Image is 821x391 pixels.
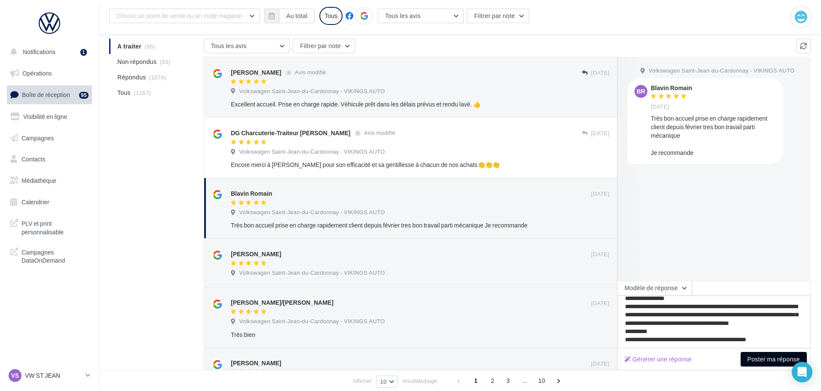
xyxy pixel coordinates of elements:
span: Volkswagen Saint-Jean-du-Cardonnay - VIKINGS AUTO [239,148,385,156]
button: Tous les avis [378,9,464,23]
span: Avis modifié [295,69,326,76]
span: (1167) [134,89,151,96]
button: Poster ma réponse [741,352,807,367]
span: Répondus [117,73,146,82]
span: (93) [160,58,170,65]
div: [PERSON_NAME] [231,68,281,77]
div: Très bon accueil prise en charge rapidement client depuis février tres bon travail parti mécaniqu... [651,114,776,157]
div: [PERSON_NAME] [231,359,281,367]
span: [DATE] [651,103,669,111]
span: PLV et print personnalisable [21,218,89,236]
a: Boîte de réception95 [5,85,94,104]
button: Filtrer par note [467,9,529,23]
div: Très bon accueil prise en charge rapidement client depuis février tres bon travail parti mécaniqu... [231,221,554,230]
span: Boîte de réception [22,91,70,98]
span: (1074) [149,74,166,81]
span: résultats/page [402,377,438,385]
span: Choisir un point de vente ou un code magasin [116,12,242,19]
span: [DATE] [591,69,610,77]
span: [DATE] [591,360,610,368]
div: [PERSON_NAME] [231,250,281,258]
div: Encore merci à [PERSON_NAME] pour son efficacité et sa gentillesse à chacun de nos achats👏👏👏 [231,161,554,169]
button: Au total [264,9,315,23]
a: Campagnes [5,129,94,147]
span: Avis modifié [364,130,395,136]
div: Blavin Romain [651,85,692,91]
a: Visibilité en ligne [5,108,94,126]
button: Choisir un point de vente ou un code magasin [109,9,260,23]
span: Volkswagen Saint-Jean-du-Cardonnay - VIKINGS AUTO [239,318,385,325]
span: VS [11,371,19,380]
span: Calendrier [21,198,49,206]
button: Notifications 1 [5,43,90,61]
span: Volkswagen Saint-Jean-du-Cardonnay - VIKINGS AUTO [239,269,385,277]
span: Tous [117,88,131,97]
span: BR [637,87,645,96]
span: [DATE] [591,190,610,198]
span: ... [518,374,532,388]
span: [DATE] [591,130,610,137]
span: Notifications [23,48,55,55]
div: DG Charcuterie-Traiteur [PERSON_NAME] [231,129,350,137]
button: Modèle de réponse [617,281,692,295]
span: Opérations [22,70,52,77]
a: Opérations [5,64,94,82]
div: Très bien [231,330,554,339]
span: Médiathèque [21,177,56,184]
span: 1 [469,374,483,388]
span: Volkswagen Saint-Jean-du-Cardonnay - VIKINGS AUTO [649,67,794,75]
span: Volkswagen Saint-Jean-du-Cardonnay - VIKINGS AUTO [239,209,385,216]
span: Campagnes [21,134,54,141]
div: Excellent accueil. Prise en charge rapide. Véhicule prêt dans les délais prévus et rendu lavé. 👍 [231,100,554,109]
a: Contacts [5,150,94,168]
button: 10 [376,376,397,388]
span: Afficher [353,377,372,385]
span: [DATE] [591,251,610,258]
button: Tous les avis [204,39,290,53]
a: PLV et print personnalisable [5,214,94,239]
button: Au total [279,9,315,23]
div: Open Intercom Messenger [792,362,812,382]
a: VS VW ST JEAN [7,367,92,384]
span: 10 [380,378,386,385]
span: Campagnes DataOnDemand [21,246,89,265]
button: Générer une réponse [621,354,695,364]
span: 10 [535,374,548,388]
div: 95 [79,92,89,99]
a: Calendrier [5,193,94,211]
span: [DATE] [591,300,610,307]
div: Tous [319,7,343,25]
span: Non répondus [117,58,156,66]
a: Campagnes DataOnDemand [5,243,94,268]
span: 2 [486,374,499,388]
span: Tous les avis [385,12,421,19]
a: Médiathèque [5,172,94,190]
div: 1 [80,49,87,56]
span: Visibilité en ligne [23,113,67,120]
button: Filtrer par note [293,39,355,53]
p: VW ST JEAN [25,371,82,380]
div: Blavin Romain [231,189,272,198]
div: [PERSON_NAME]/[PERSON_NAME] [231,298,334,307]
span: Volkswagen Saint-Jean-du-Cardonnay - VIKINGS AUTO [239,88,385,95]
span: Tous les avis [211,42,247,49]
span: 3 [501,374,515,388]
span: Contacts [21,155,45,163]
